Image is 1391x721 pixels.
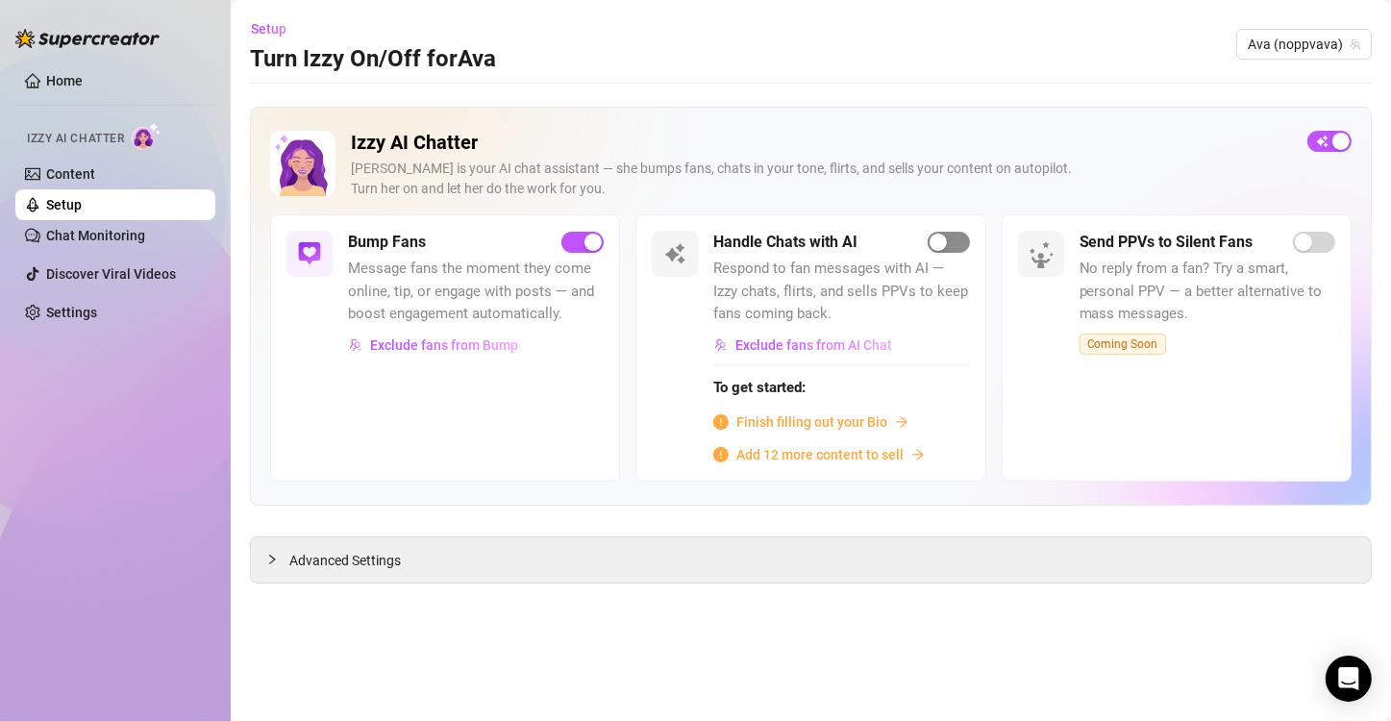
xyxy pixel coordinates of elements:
img: silent-fans-ppv-o-N6Mmdf.svg [1029,241,1059,272]
span: Ava (noppvava) [1248,30,1360,59]
img: logo-BBDzfeDw.svg [15,29,160,48]
span: team [1350,38,1361,50]
img: svg%3e [714,338,728,352]
span: collapsed [266,554,278,565]
span: Finish filling out your Bio [736,411,887,433]
div: collapsed [266,549,289,570]
div: Open Intercom Messenger [1326,656,1372,702]
button: Exclude fans from AI Chat [713,330,893,360]
span: info-circle [713,447,729,462]
h2: Izzy AI Chatter [351,131,1292,155]
a: Chat Monitoring [46,228,145,243]
h5: Send PPVs to Silent Fans [1080,231,1254,254]
a: Settings [46,305,97,320]
a: Setup [46,197,82,212]
span: arrow-right [911,448,925,461]
img: svg%3e [349,338,362,352]
button: Setup [250,13,302,44]
h5: Bump Fans [348,231,426,254]
a: Discover Viral Videos [46,266,176,282]
span: Advanced Settings [289,550,401,571]
span: Exclude fans from AI Chat [735,337,892,353]
span: Izzy AI Chatter [27,130,124,148]
span: Setup [251,21,286,37]
span: info-circle [713,414,729,430]
img: svg%3e [663,242,686,265]
span: Coming Soon [1080,334,1166,355]
span: Exclude fans from Bump [370,337,518,353]
div: [PERSON_NAME] is your AI chat assistant — she bumps fans, chats in your tone, flirts, and sells y... [351,159,1292,199]
img: svg%3e [298,242,321,265]
span: Add 12 more content to sell [736,444,904,465]
img: Izzy AI Chatter [270,131,335,196]
a: Content [46,166,95,182]
button: Exclude fans from Bump [348,330,519,360]
h5: Handle Chats with AI [713,231,857,254]
img: AI Chatter [132,122,161,150]
a: Home [46,73,83,88]
span: arrow-right [895,415,908,429]
span: Message fans the moment they come online, tip, or engage with posts — and boost engagement automa... [348,258,604,326]
span: No reply from a fan? Try a smart, personal PPV — a better alternative to mass messages. [1080,258,1335,326]
span: Respond to fan messages with AI — Izzy chats, flirts, and sells PPVs to keep fans coming back. [713,258,969,326]
h3: Turn Izzy On/Off for Ava [250,44,496,75]
strong: To get started: [713,379,806,396]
